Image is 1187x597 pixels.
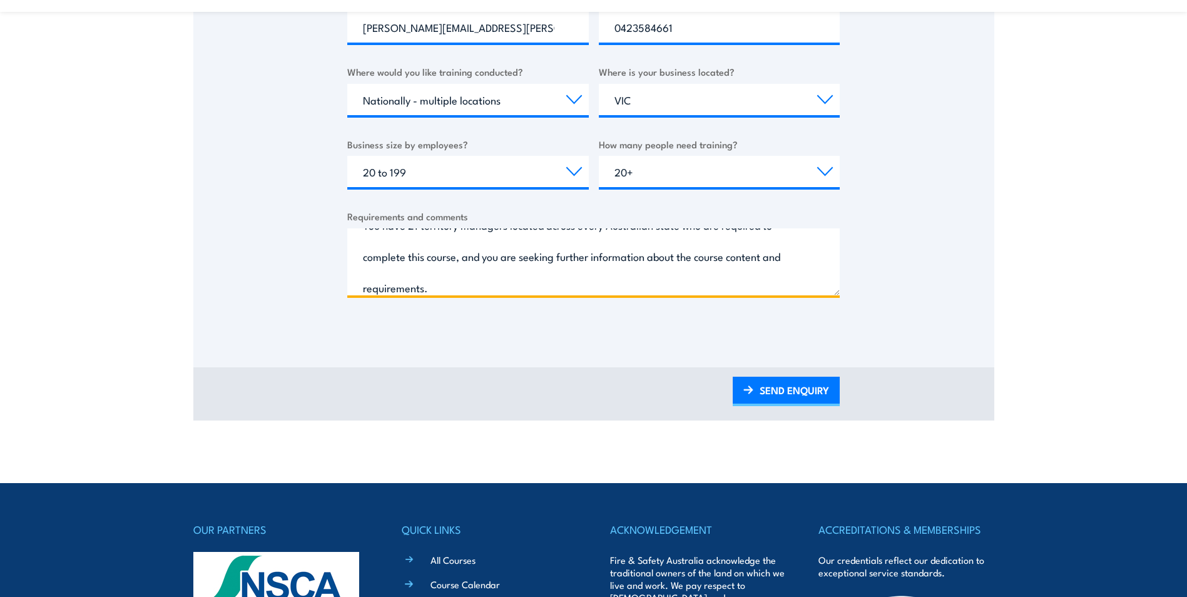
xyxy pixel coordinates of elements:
[402,521,577,538] h4: QUICK LINKS
[599,137,840,151] label: How many people need training?
[193,521,369,538] h4: OUR PARTNERS
[347,209,840,223] label: Requirements and comments
[347,64,589,79] label: Where would you like training conducted?
[599,64,840,79] label: Where is your business located?
[733,377,840,406] a: SEND ENQUIRY
[818,554,994,579] p: Our credentials reflect our dedication to exceptional service standards.
[610,521,785,538] h4: ACKNOWLEDGEMENT
[430,553,476,566] a: All Courses
[430,578,500,591] a: Course Calendar
[347,137,589,151] label: Business size by employees?
[818,521,994,538] h4: ACCREDITATIONS & MEMBERSHIPS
